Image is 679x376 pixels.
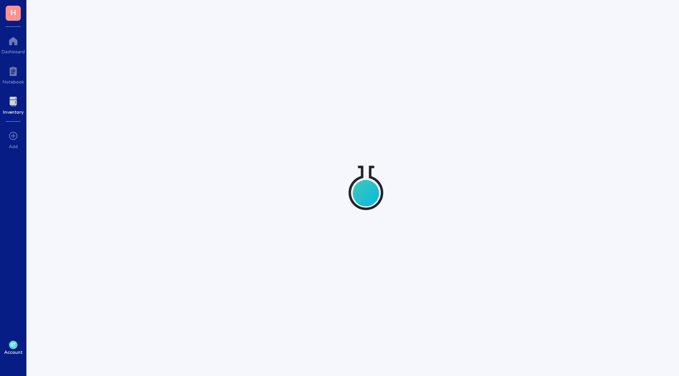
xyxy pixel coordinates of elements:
div: Notebook [2,79,24,84]
a: Inventory [3,94,24,115]
div: Inventory [3,109,24,115]
span: BT [11,343,16,347]
span: H [10,6,16,18]
div: Account [4,349,23,355]
a: Notebook [2,64,24,84]
div: Add [9,143,18,149]
div: Dashboard [1,49,25,54]
a: Dashboard [1,33,25,54]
